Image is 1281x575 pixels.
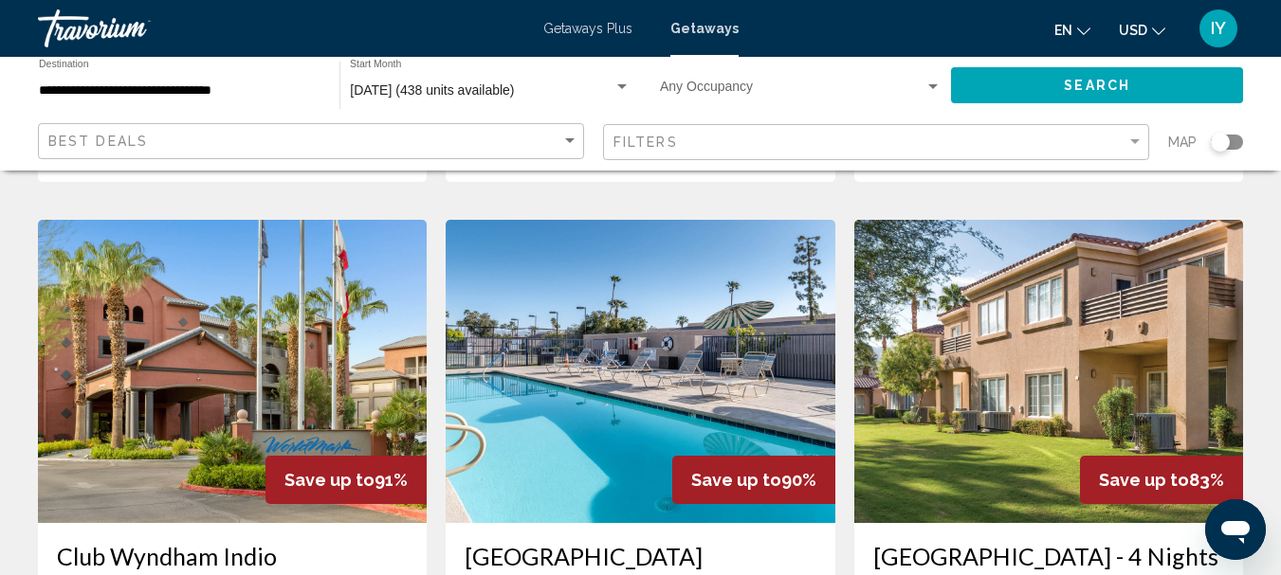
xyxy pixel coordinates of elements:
img: 8737E01X.jpg [38,220,427,523]
a: Getaways [670,21,739,36]
span: USD [1119,23,1147,38]
span: Save up to [691,470,781,490]
mat-select: Sort by [48,134,578,150]
button: Change language [1054,16,1090,44]
button: User Menu [1194,9,1243,48]
span: Save up to [1099,470,1189,490]
img: 2501O01X.jpg [446,220,834,523]
a: Getaways Plus [543,21,632,36]
span: en [1054,23,1072,38]
span: Filters [613,135,678,150]
button: Search [951,67,1243,102]
a: Travorium [38,9,524,47]
div: 83% [1080,456,1243,504]
button: Change currency [1119,16,1165,44]
a: [GEOGRAPHIC_DATA] [465,542,815,570]
span: Save up to [284,470,375,490]
span: Best Deals [48,134,148,149]
iframe: Button to launch messaging window [1205,499,1266,560]
span: IY [1211,19,1226,38]
img: D978E01X.jpg [854,220,1243,523]
a: Club Wyndham Indio [57,542,408,570]
div: 91% [265,456,427,504]
span: Map [1168,129,1197,155]
div: 90% [672,456,835,504]
span: [DATE] (438 units available) [350,82,514,98]
span: Search [1064,79,1130,94]
button: Filter [603,123,1149,162]
a: [GEOGRAPHIC_DATA] - 4 Nights [873,542,1224,570]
